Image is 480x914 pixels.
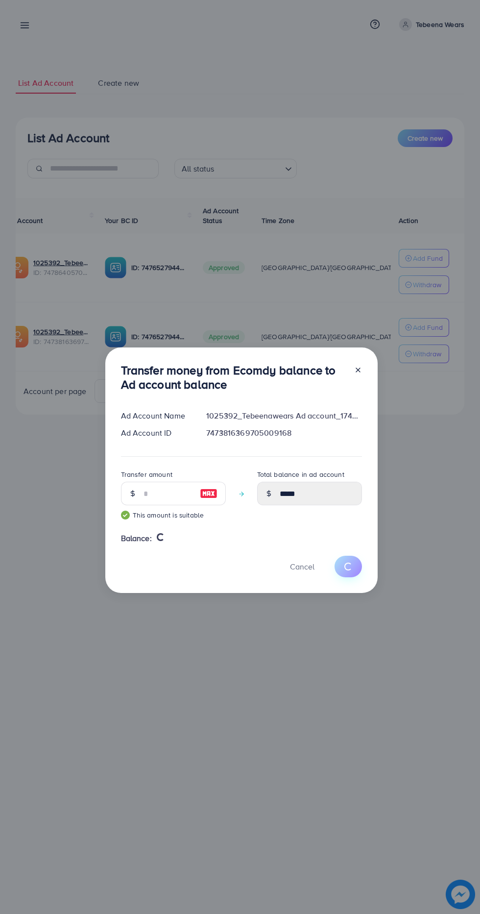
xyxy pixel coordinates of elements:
h3: Transfer money from Ecomdy balance to Ad account balance [121,363,346,392]
label: Total balance in ad account [257,469,344,479]
label: Transfer amount [121,469,172,479]
small: This amount is suitable [121,510,226,520]
div: 1025392_Tebeenawears Ad account_1740133483196 [198,410,369,421]
div: Ad Account ID [113,427,199,439]
span: Cancel [290,561,314,572]
img: image [200,488,217,499]
img: guide [121,511,130,519]
div: 7473816369705009168 [198,427,369,439]
button: Cancel [278,556,327,577]
span: Balance: [121,533,152,544]
div: Ad Account Name [113,410,199,421]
